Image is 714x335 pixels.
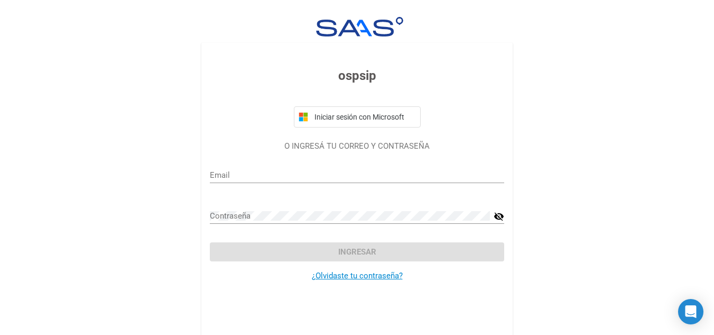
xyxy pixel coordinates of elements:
h3: ospsip [210,66,504,85]
span: Ingresar [338,247,376,257]
button: Ingresar [210,242,504,261]
p: O INGRESÁ TU CORREO Y CONTRASEÑA [210,140,504,152]
span: Iniciar sesión con Microsoft [312,113,416,121]
div: Open Intercom Messenger [678,299,703,324]
mat-icon: visibility_off [494,210,504,223]
a: ¿Olvidaste tu contraseña? [312,271,403,280]
button: Iniciar sesión con Microsoft [294,106,421,128]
